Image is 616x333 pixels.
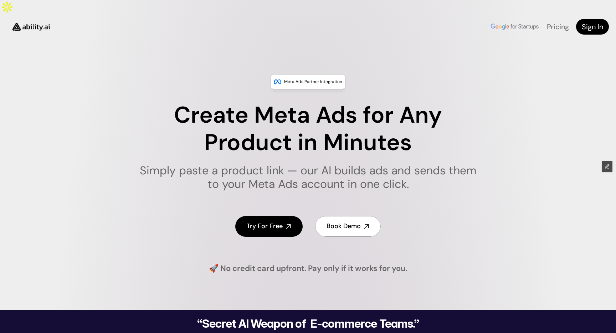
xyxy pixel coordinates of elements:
a: Sign In [576,19,609,35]
button: Edit Framer Content [602,161,612,172]
a: Book Demo [315,216,381,236]
h1: Simply paste a product link — our AI builds ads and sends them to your Meta Ads account in one cl... [135,164,481,191]
a: Pricing [547,22,569,31]
a: Try For Free [235,216,303,236]
h1: Create Meta Ads for Any Product in Minutes [135,102,481,157]
h4: Try For Free [247,222,283,231]
p: Meta Ads Partner Integration [284,78,342,85]
h4: Sign In [582,22,603,32]
h4: 🚀 No credit card upfront. Pay only if it works for you. [209,263,407,274]
h4: Book Demo [327,222,361,231]
h2: “Secret AI Weapon of E-commerce Teams.” [179,318,437,329]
